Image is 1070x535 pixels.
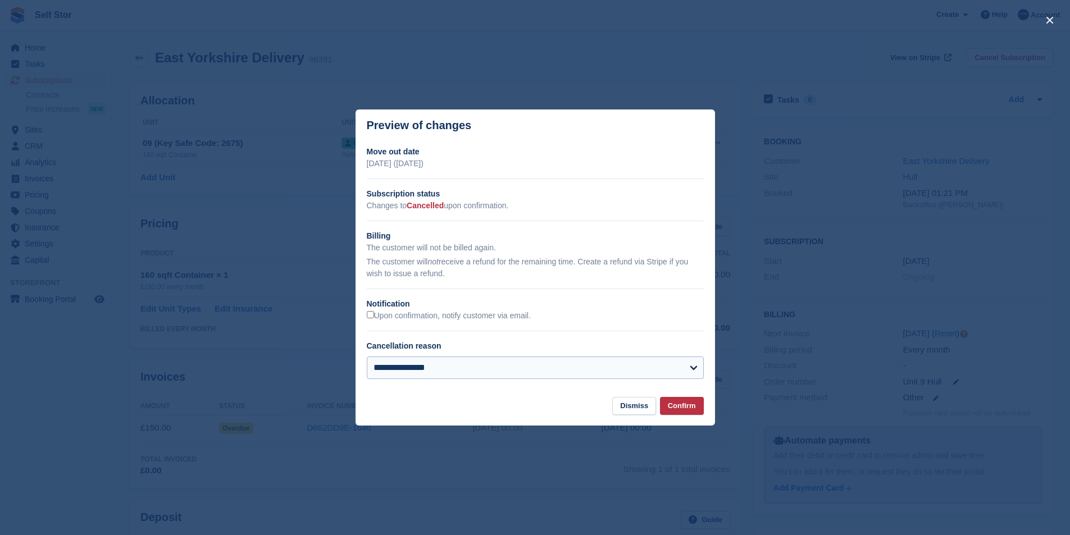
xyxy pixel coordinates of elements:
[367,158,704,170] p: [DATE] ([DATE])
[367,188,704,200] h2: Subscription status
[367,256,704,280] p: The customer will receive a refund for the remaining time. Create a refund via Stripe if you wish...
[1041,11,1059,29] button: close
[407,201,444,210] span: Cancelled
[367,311,531,321] label: Upon confirmation, notify customer via email.
[367,242,704,254] p: The customer will not be billed again.
[367,298,704,310] h2: Notification
[660,397,704,415] button: Confirm
[367,311,374,318] input: Upon confirmation, notify customer via email.
[427,257,438,266] em: not
[367,119,472,132] p: Preview of changes
[367,200,704,212] p: Changes to upon confirmation.
[612,397,656,415] button: Dismiss
[367,341,441,350] label: Cancellation reason
[367,146,704,158] h2: Move out date
[367,230,704,242] h2: Billing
